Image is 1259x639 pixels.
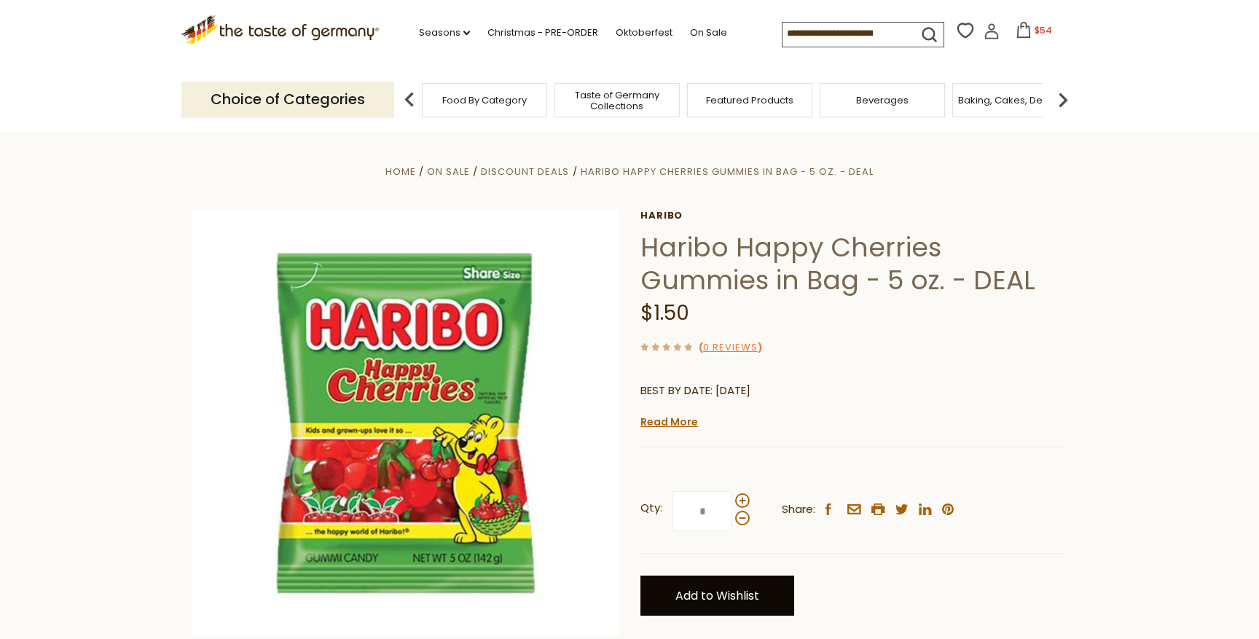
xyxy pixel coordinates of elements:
span: ( ) [699,340,762,354]
img: next arrow [1048,85,1078,114]
a: Haribo [640,210,1067,222]
span: Share: [782,501,815,519]
a: Christmas - PRE-ORDER [487,25,598,41]
a: Food By Category [442,95,527,106]
a: Featured Products [706,95,793,106]
img: Haribo Twin Cherries Gummies in Bag [192,210,619,636]
a: On Sale [690,25,727,41]
a: Beverages [856,95,909,106]
a: On Sale [427,165,470,179]
h1: Haribo Happy Cherries Gummies in Bag - 5 oz. - DEAL [640,231,1067,297]
a: 0 Reviews [703,340,758,356]
p: Choice of Categories [181,82,394,117]
a: Home [385,165,416,179]
strong: Qty: [640,499,662,517]
a: Read More [640,415,698,429]
a: Taste of Germany Collections [559,90,675,111]
a: Add to Wishlist [640,576,794,616]
input: Qty: [672,491,732,531]
a: Haribo Happy Cherries Gummies in Bag - 5 oz. - DEAL [581,165,874,179]
p: BEST BY DATE: [DATE] [640,382,1067,400]
a: Baking, Cakes, Desserts [958,95,1071,106]
img: previous arrow [395,85,424,114]
a: Discount Deals [481,165,569,179]
a: Oktoberfest [616,25,672,41]
span: $1.50 [640,299,689,327]
a: Seasons [419,25,470,41]
span: $54 [1035,24,1052,36]
button: $54 [1003,22,1064,44]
